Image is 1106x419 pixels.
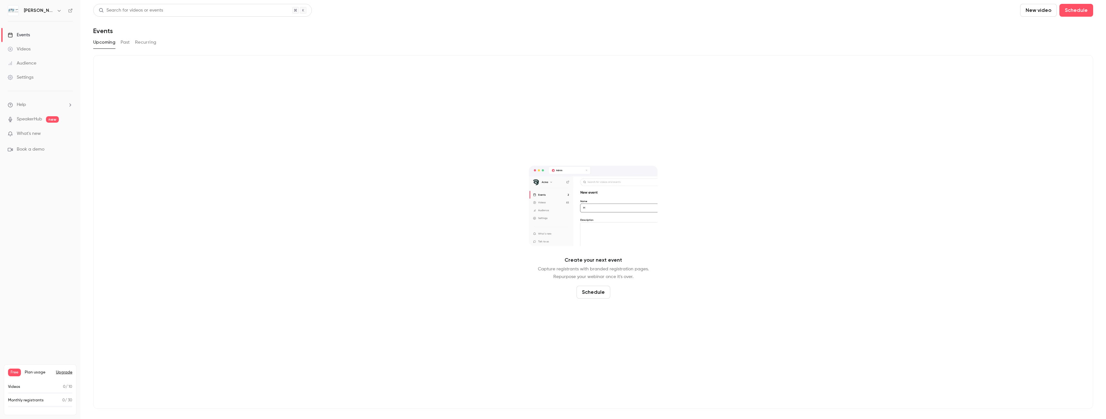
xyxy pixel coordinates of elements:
button: Schedule [1059,4,1093,17]
button: Recurring [135,37,157,48]
button: Upcoming [93,37,115,48]
span: Plan usage [25,370,52,375]
div: Settings [8,74,33,81]
h1: Events [93,27,113,35]
p: Videos [8,384,20,390]
p: Capture registrants with branded registration pages. Repurpose your webinar once it's over. [538,265,649,281]
div: Search for videos or events [99,7,163,14]
span: Book a demo [17,146,44,153]
div: Videos [8,46,31,52]
h6: [PERSON_NAME] Technical Services [24,7,54,14]
li: help-dropdown-opener [8,101,73,108]
iframe: Noticeable Trigger [65,131,73,137]
p: / 30 [62,397,72,403]
button: New video [1020,4,1057,17]
a: SpeakerHub [17,116,42,123]
p: Create your next event [565,256,622,264]
div: Audience [8,60,36,66]
button: Past [121,37,130,48]
p: / 10 [63,384,72,390]
button: Upgrade [56,370,72,375]
span: 0 [63,385,66,389]
span: What's new [17,130,41,137]
button: Schedule [576,286,610,299]
span: Help [17,101,26,108]
span: 0 [62,398,65,402]
img: Shannon Technical Services [8,5,18,16]
div: Events [8,32,30,38]
p: Monthly registrants [8,397,44,403]
span: new [46,116,59,123]
span: Free [8,369,21,376]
